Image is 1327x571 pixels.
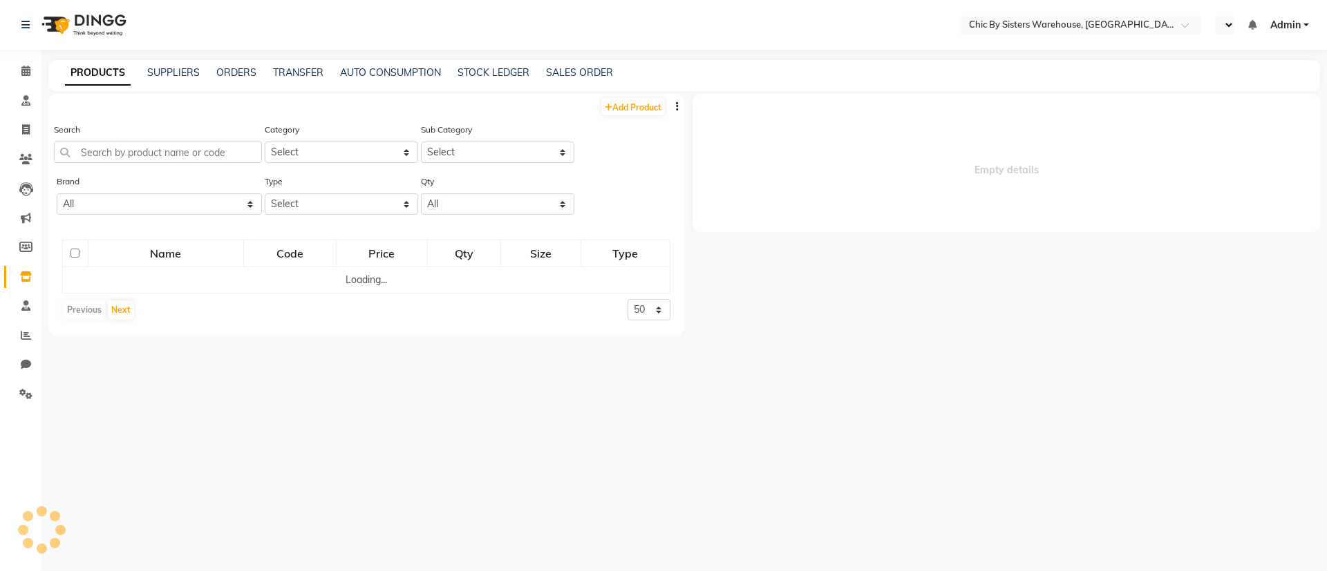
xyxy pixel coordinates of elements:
span: Empty details [693,94,1320,232]
a: PRODUCTS [65,61,131,86]
td: Loading... [63,267,670,293]
a: TRANSFER [273,66,323,79]
label: Sub Category [421,124,472,136]
a: AUTO CONSUMPTION [340,66,441,79]
input: Search by product name or code [54,142,262,163]
a: SALES ORDER [546,66,613,79]
label: Search [54,124,80,136]
div: Qty [429,241,500,266]
span: Admin [1270,18,1301,32]
label: Qty [421,175,434,188]
button: Next [108,300,134,320]
a: SUPPLIERS [147,66,200,79]
div: Name [89,241,243,266]
label: Category [265,124,299,136]
div: Type [582,241,669,266]
a: Add Product [601,98,665,115]
div: Price [337,241,426,266]
a: STOCK LEDGER [458,66,529,79]
div: Code [245,241,335,266]
img: logo [35,6,130,44]
a: ORDERS [216,66,256,79]
label: Type [265,175,283,188]
label: Brand [57,175,79,188]
div: Size [502,241,580,266]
